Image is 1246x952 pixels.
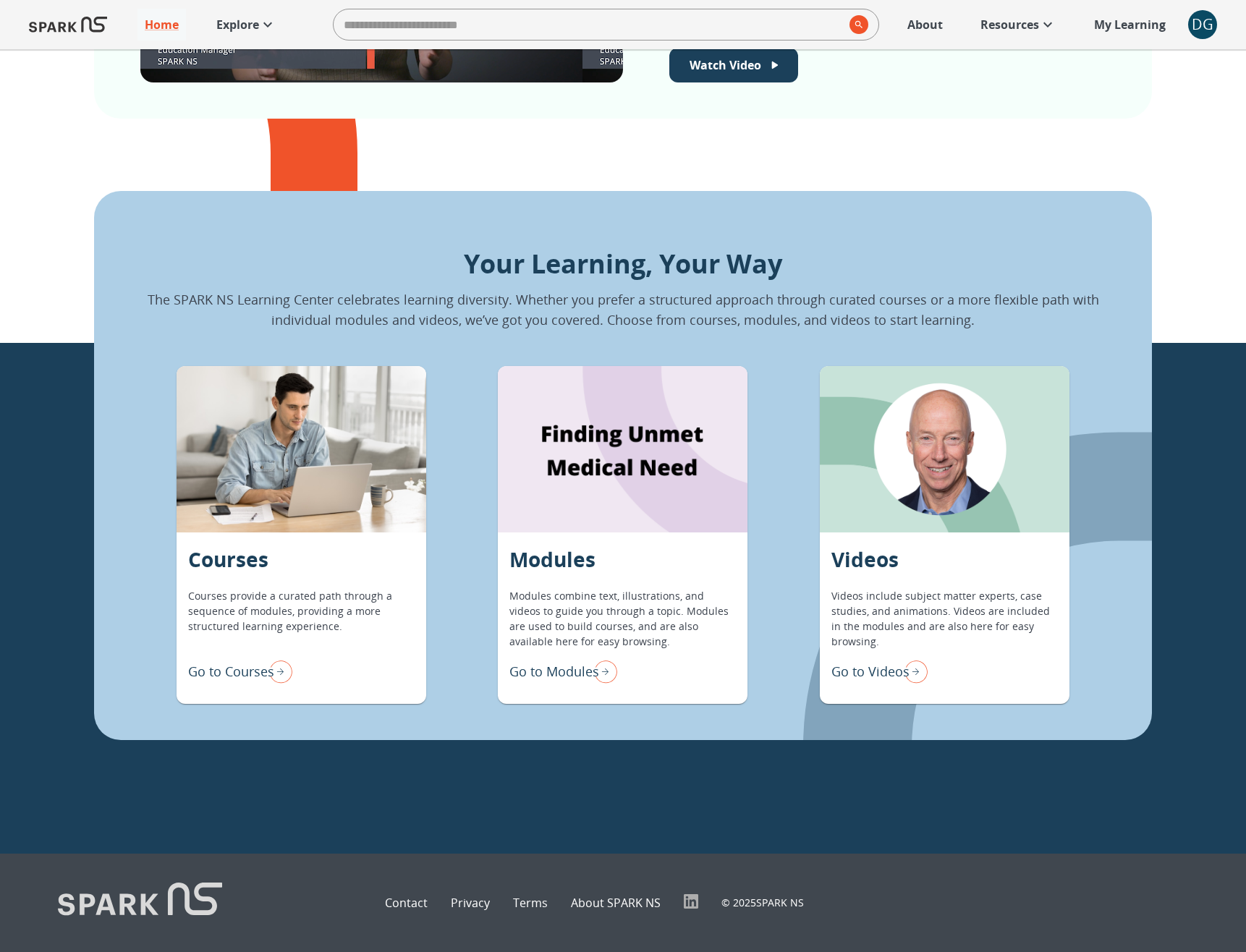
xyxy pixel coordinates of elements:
p: Watch Video [690,56,761,74]
a: My Learning [1087,9,1174,41]
img: Logo of SPARK at Stanford [58,883,222,923]
p: My Learning [1094,16,1166,33]
img: right arrow [263,656,292,687]
img: right arrow [899,656,928,687]
a: About SPARK NS [571,894,661,911]
div: Courses [177,366,426,532]
p: Your Learning, Your Way [140,245,1106,284]
a: Home [137,9,186,41]
div: DG [1188,10,1217,39]
p: About [907,16,943,33]
p: Modules [509,544,596,574]
p: Courses provide a curated path through a sequence of modules, providing a more structured learnin... [188,588,415,649]
p: Go to Courses [188,662,274,681]
p: Resources [980,16,1039,33]
p: Courses [188,544,268,574]
a: Resources [973,9,1064,41]
p: Modules combine text, illustrations, and videos to guide you through a topic. Modules are used to... [509,588,736,649]
div: Go to Modules [509,656,617,687]
p: Videos [831,544,899,574]
div: Go to Videos [831,656,928,687]
a: Explore [209,9,284,41]
p: Explore [216,16,259,33]
a: Contact [385,894,428,911]
button: account of current user [1188,10,1217,39]
a: About [900,9,950,41]
a: Privacy [451,894,490,911]
p: Go to Modules [509,662,599,681]
p: Go to Videos [831,662,910,681]
button: Watch Welcome Video [669,48,798,82]
div: Go to Courses [188,656,292,687]
div: Videos [820,366,1069,532]
p: Home [145,16,179,33]
a: Terms [513,894,548,911]
img: right arrow [588,656,617,687]
p: © 2025 SPARK NS [721,895,804,910]
p: The SPARK NS Learning Center celebrates learning diversity. Whether you prefer a structured appro... [140,289,1106,330]
button: search [844,9,868,40]
div: Modules [498,366,747,532]
img: LinkedIn [684,894,698,909]
img: Logo of SPARK at Stanford [29,7,107,42]
p: Videos include subject matter experts, case studies, and animations. Videos are included in the m... [831,588,1058,649]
